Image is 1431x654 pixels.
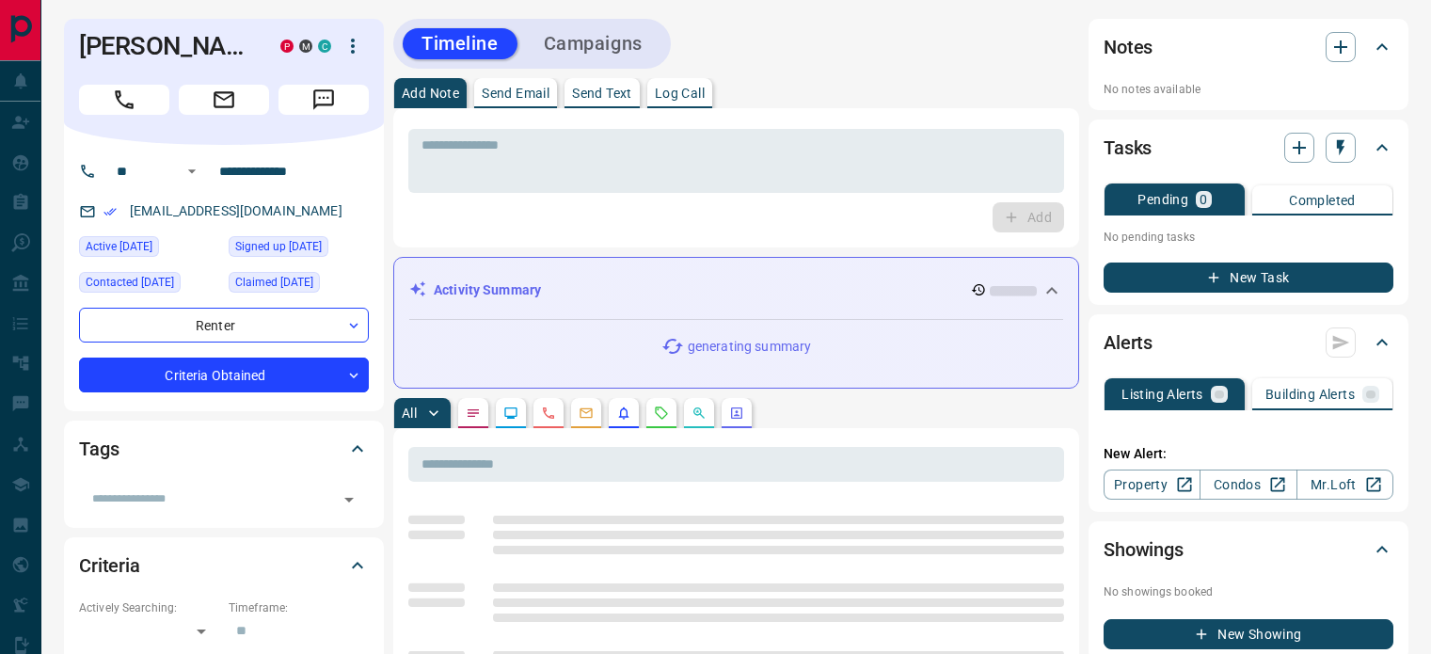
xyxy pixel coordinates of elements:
[692,406,707,421] svg: Opportunities
[229,236,369,263] div: Mon Mar 25 2019
[79,543,369,588] div: Criteria
[86,273,174,292] span: Contacted [DATE]
[1200,193,1207,206] p: 0
[1104,81,1393,98] p: No notes available
[79,31,252,61] h1: [PERSON_NAME]
[729,406,744,421] svg: Agent Actions
[1104,223,1393,251] p: No pending tasks
[1104,470,1200,500] a: Property
[466,406,481,421] svg: Notes
[235,237,322,256] span: Signed up [DATE]
[409,273,1063,308] div: Activity Summary
[1104,444,1393,464] p: New Alert:
[1200,470,1296,500] a: Condos
[434,280,541,300] p: Activity Summary
[482,87,549,100] p: Send Email
[229,599,369,616] p: Timeframe:
[1265,388,1355,401] p: Building Alerts
[86,237,152,256] span: Active [DATE]
[525,28,661,59] button: Campaigns
[79,550,140,581] h2: Criteria
[280,40,294,53] div: property.ca
[299,40,312,53] div: mrloft.ca
[1104,133,1152,163] h2: Tasks
[1104,320,1393,365] div: Alerts
[1104,527,1393,572] div: Showings
[1104,534,1184,565] h2: Showings
[278,85,369,115] span: Message
[572,87,632,100] p: Send Text
[336,487,362,513] button: Open
[130,203,342,218] a: [EMAIL_ADDRESS][DOMAIN_NAME]
[402,87,459,100] p: Add Note
[79,358,369,392] div: Criteria Obtained
[79,434,119,464] h2: Tags
[541,406,556,421] svg: Calls
[79,599,219,616] p: Actively Searching:
[79,308,369,343] div: Renter
[79,426,369,471] div: Tags
[1289,194,1356,207] p: Completed
[655,87,705,100] p: Log Call
[1104,125,1393,170] div: Tasks
[181,160,203,183] button: Open
[229,272,369,298] div: Wed Aug 20 2025
[654,406,669,421] svg: Requests
[79,272,219,298] div: Thu Dec 23 2021
[616,406,631,421] svg: Listing Alerts
[179,85,269,115] span: Email
[318,40,331,53] div: condos.ca
[1104,327,1153,358] h2: Alerts
[79,85,169,115] span: Call
[103,205,117,218] svg: Email Verified
[1296,470,1393,500] a: Mr.Loft
[1104,24,1393,70] div: Notes
[1104,583,1393,600] p: No showings booked
[1104,263,1393,293] button: New Task
[1121,388,1203,401] p: Listing Alerts
[688,337,811,357] p: generating summary
[402,407,417,420] p: All
[1104,619,1393,649] button: New Showing
[503,406,518,421] svg: Lead Browsing Activity
[79,236,219,263] div: Wed Sep 10 2025
[1104,32,1153,62] h2: Notes
[579,406,594,421] svg: Emails
[403,28,517,59] button: Timeline
[1137,193,1188,206] p: Pending
[235,273,313,292] span: Claimed [DATE]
